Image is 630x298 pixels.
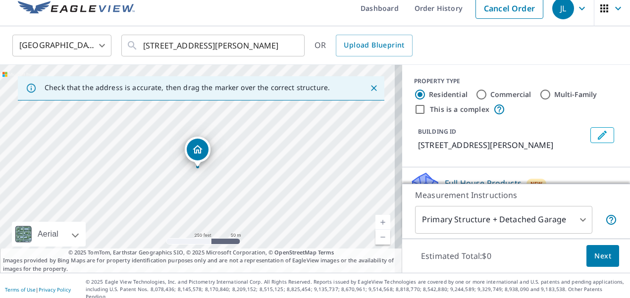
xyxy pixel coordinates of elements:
[375,215,390,230] a: Current Level 17, Zoom In
[68,248,334,257] span: © 2025 TomTom, Earthstar Geographics SIO, © 2025 Microsoft Corporation, ©
[336,35,412,56] a: Upload Blueprint
[12,222,86,247] div: Aerial
[415,189,617,201] p: Measurement Instructions
[318,248,334,256] a: Terms
[45,83,330,92] p: Check that the address is accurate, then drag the marker over the correct structure.
[490,90,531,99] label: Commercial
[12,32,111,59] div: [GEOGRAPHIC_DATA]
[594,250,611,262] span: Next
[414,77,618,86] div: PROPERTY TYPE
[410,171,622,199] div: Full House ProductsNew
[39,286,71,293] a: Privacy Policy
[5,286,36,293] a: Terms of Use
[586,245,619,267] button: Next
[415,206,592,234] div: Primary Structure + Detached Garage
[530,180,543,188] span: New
[274,248,316,256] a: OpenStreetMap
[445,177,522,189] p: Full House Products
[185,137,210,167] div: Dropped pin, building 1, Residential property, 20392 Lois Way Bend, OR 97702
[5,287,71,293] p: |
[18,1,135,16] img: EV Logo
[344,39,404,51] span: Upload Blueprint
[375,230,390,245] a: Current Level 17, Zoom Out
[35,222,61,247] div: Aerial
[430,104,489,114] label: This is a complex
[413,245,499,267] p: Estimated Total: $0
[590,127,614,143] button: Edit building 1
[554,90,597,99] label: Multi-Family
[605,214,617,226] span: Your report will include the primary structure and a detached garage if one exists.
[429,90,468,99] label: Residential
[418,127,456,136] p: BUILDING ID
[315,35,413,56] div: OR
[418,139,586,151] p: [STREET_ADDRESS][PERSON_NAME]
[367,82,380,95] button: Close
[143,32,284,59] input: Search by address or latitude-longitude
